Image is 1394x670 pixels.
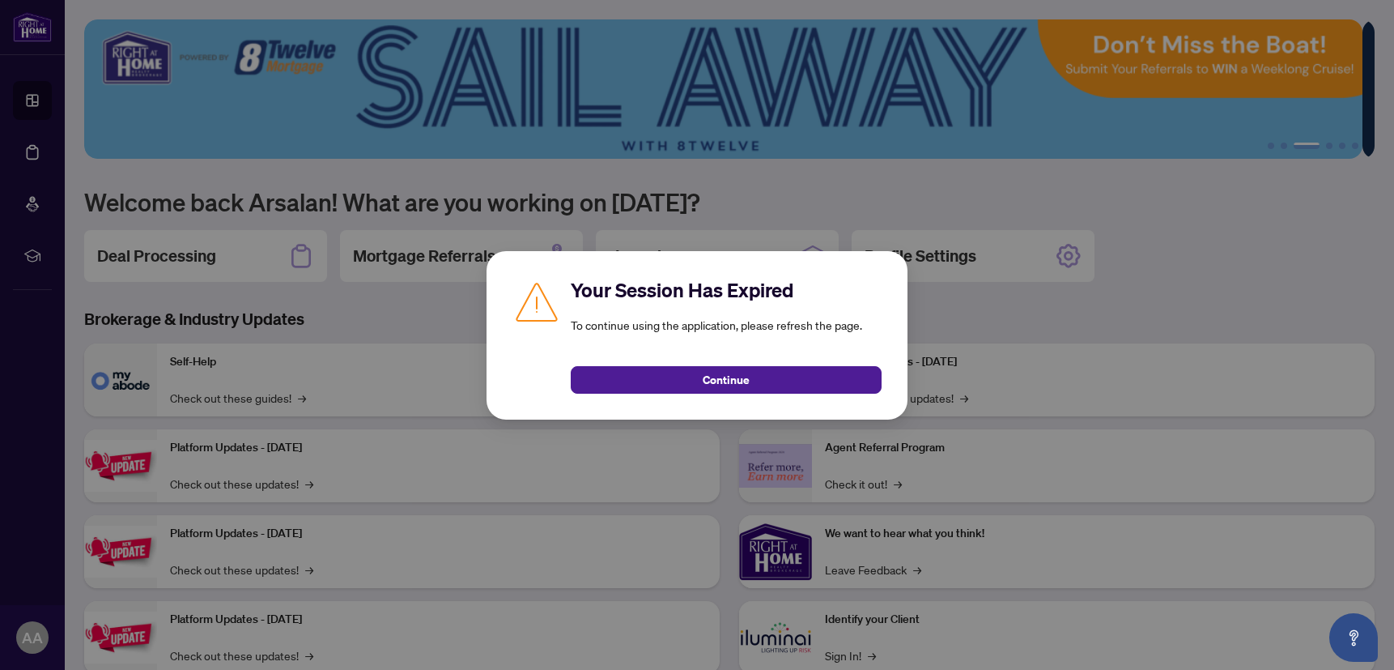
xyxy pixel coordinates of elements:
[703,367,750,393] span: Continue
[571,277,882,394] div: To continue using the application, please refresh the page.
[512,277,561,326] img: Caution icon
[1329,613,1378,662] button: Open asap
[571,277,882,303] h2: Your Session Has Expired
[571,366,882,394] button: Continue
